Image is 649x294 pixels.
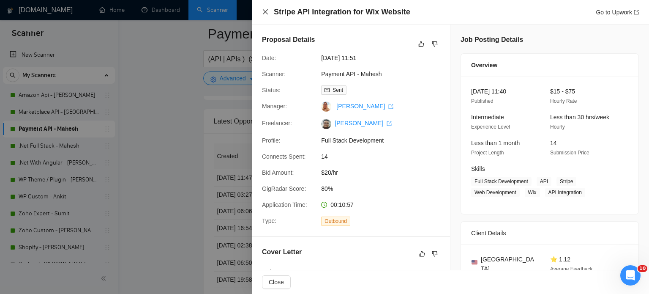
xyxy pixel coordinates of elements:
span: Full Stack Development [471,177,532,186]
span: like [419,250,425,257]
span: dislike [432,41,438,47]
span: Web Development [471,188,520,197]
span: Stripe [556,177,576,186]
span: Application Time: [262,201,307,208]
h5: Proposal Details [262,35,315,45]
span: Close [269,278,284,287]
img: 🇺🇸 [472,259,477,265]
span: Type: [262,217,276,224]
span: export [387,121,392,126]
span: Hourly Rate [550,98,577,104]
iframe: Intercom live chat [620,265,641,286]
span: clock-circle [321,202,327,208]
span: GigRadar Score: [262,185,306,192]
span: Full Stack Development [321,136,448,145]
span: Hourly [550,124,565,130]
span: Experience Level [471,124,510,130]
a: [PERSON_NAME] export [336,103,393,110]
button: dislike [430,39,440,49]
span: 80% [321,184,448,193]
span: [DATE] 11:40 [471,88,506,95]
button: Close [262,275,291,289]
span: Freelancer: [262,120,292,126]
span: [GEOGRAPHIC_DATA] [481,255,537,273]
span: dislike [432,250,438,257]
span: 00:10:57 [330,201,354,208]
button: like [416,39,426,49]
img: c1qFbOKNQFSmUL-4KJUQgCkOVlhceJ9Q4ooVF2kSlOpyHW1N-nNE5eEVrjSMqMxNix [321,119,331,129]
span: Less than 1 month [471,140,520,146]
span: Submission Price [550,150,589,156]
span: Average Feedback [550,266,593,272]
span: Overview [471,60,497,70]
button: Close [262,8,269,16]
span: Manager: [262,103,287,110]
span: API [537,177,551,186]
span: 10 [638,265,647,272]
h5: Cover Letter [262,247,302,257]
span: Connects Spent: [262,153,306,160]
span: Payment API - Mahesh [321,69,448,79]
span: like [418,41,424,47]
span: Skills [471,165,485,172]
span: Wix [525,188,540,197]
div: Client Details [471,222,628,245]
span: Profile: [262,137,281,144]
span: $20/hr [321,168,448,177]
span: 14 [550,140,557,146]
span: API Integration [545,188,585,197]
span: ⭐ 1.12 [550,256,570,263]
span: export [634,10,639,15]
span: close [262,8,269,15]
span: Sent [333,87,343,93]
a: [PERSON_NAME] export [335,120,392,126]
span: Intermediate [471,114,504,121]
span: Outbound [321,217,350,226]
button: like [417,249,427,259]
span: Status: [262,87,281,93]
span: Less than 30 hrs/week [550,114,609,121]
span: Published [471,98,494,104]
span: [DATE] 11:51 [321,53,448,63]
h5: Job Posting Details [461,35,523,45]
span: mail [324,88,330,93]
button: dislike [430,249,440,259]
span: Scanner: [262,71,286,77]
h4: Stripe API Integration for Wix Website [274,7,410,17]
span: 14 [321,152,448,161]
a: Go to Upworkexport [596,9,639,16]
span: Date: [262,55,276,61]
span: Project Length [471,150,504,156]
span: export [388,104,393,109]
span: $15 - $75 [550,88,575,95]
span: Bid Amount: [262,169,294,176]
